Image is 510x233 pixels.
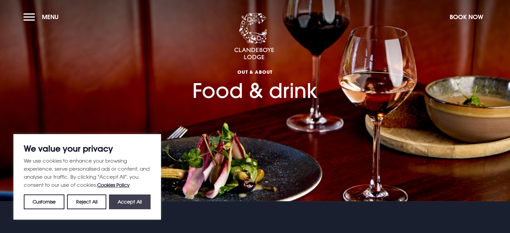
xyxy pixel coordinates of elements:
[109,194,151,209] button: Accept All
[234,13,274,60] img: Clandeboye Lodge
[192,40,318,103] h1: Food & drink
[97,182,130,188] a: Cookies Policy
[446,10,487,24] button: Book Now
[192,69,318,75] span: OUT & ABOUT
[24,157,151,189] p: We use cookies to enhance your browsing experience, serve personalised ads or content, and analys...
[24,194,64,209] button: Customise
[23,10,62,24] button: Menu
[67,194,106,209] button: Reject All
[24,144,151,153] p: We value your privacy
[42,13,59,21] span: Menu
[13,134,161,220] div: We value your privacy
